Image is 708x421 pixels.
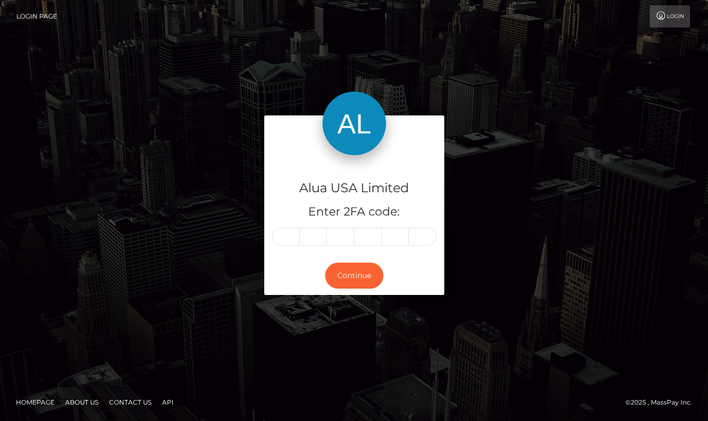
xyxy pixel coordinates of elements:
[105,394,156,410] a: Contact Us
[325,263,383,289] button: Continue
[322,92,386,155] img: Alua USA Limited
[272,179,436,198] h4: Alua USA Limited
[625,397,700,408] div: © 2025 , MassPay Inc.
[650,5,690,28] a: Login
[12,394,59,410] a: Homepage
[158,394,178,410] a: API
[61,394,103,410] a: About Us
[272,204,436,220] h5: Enter 2FA code:
[16,5,57,28] a: Login Page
